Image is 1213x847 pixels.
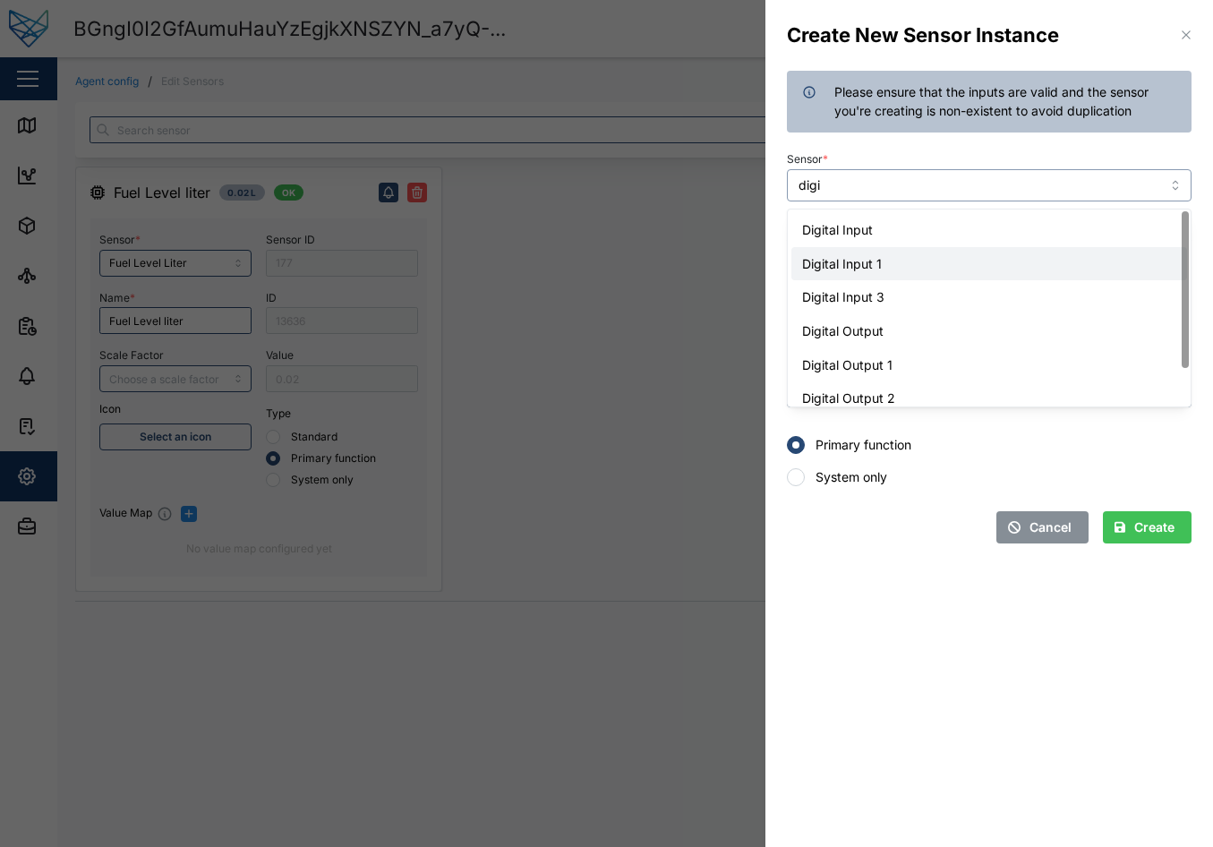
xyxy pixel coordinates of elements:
button: Cancel [996,511,1089,543]
div: Digital Output 2 [791,381,1187,415]
div: Digital Output 1 [791,348,1187,382]
span: Create [1134,512,1175,543]
div: Digital Input 3 [791,280,1187,314]
input: Choose a sensor [787,169,1192,201]
div: Please ensure that the inputs are valid and the sensor you're creating is non-existent to avoid d... [834,82,1180,121]
h3: Create New Sensor Instance [787,21,1059,49]
span: Cancel [1029,512,1072,543]
label: Primary function [805,436,911,454]
button: Create [1103,511,1192,543]
div: Digital Output [791,314,1187,348]
label: Sensor [787,153,828,166]
div: Digital Input [791,213,1187,247]
div: Digital Input 1 [791,247,1187,281]
label: System only [805,468,887,486]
